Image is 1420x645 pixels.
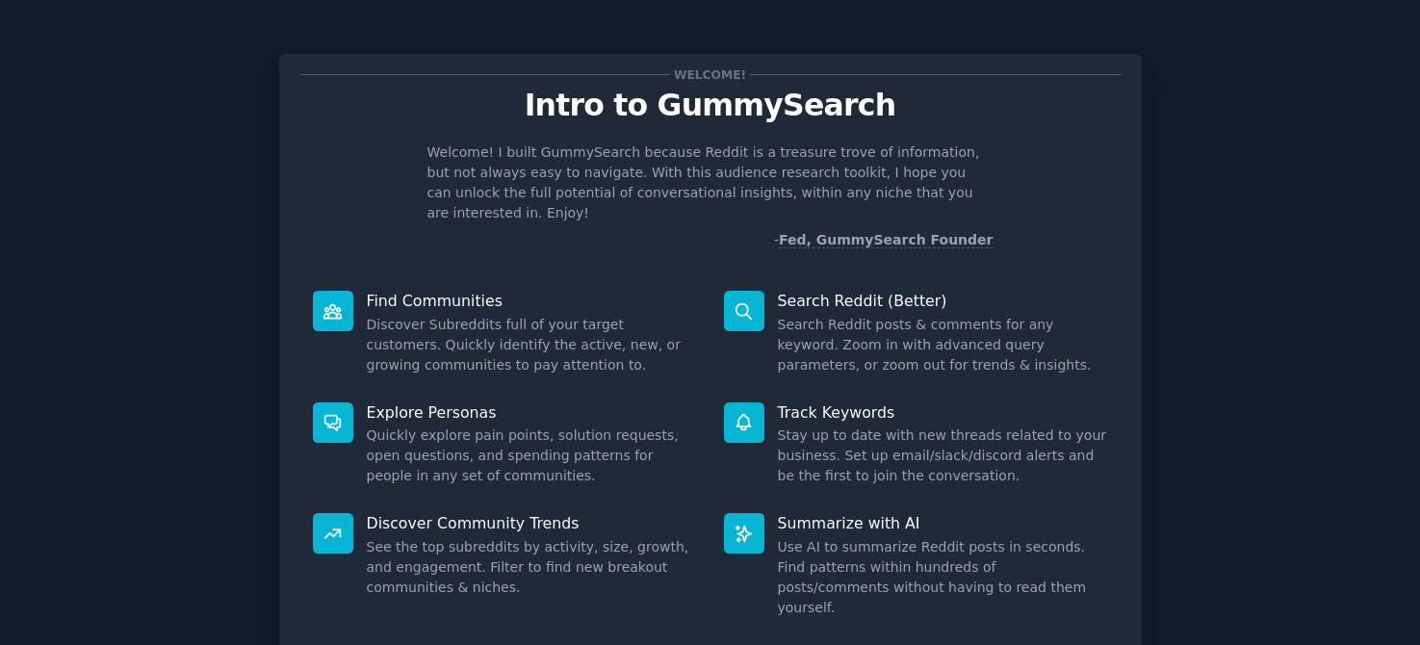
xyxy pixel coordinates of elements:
dd: See the top subreddits by activity, size, growth, and engagement. Filter to find new breakout com... [367,537,697,598]
dd: Search Reddit posts & comments for any keyword. Zoom in with advanced query parameters, or zoom o... [778,315,1108,375]
dd: Stay up to date with new threads related to your business. Set up email/slack/discord alerts and ... [778,426,1108,486]
p: Intro to GummySearch [299,89,1122,122]
p: Track Keywords [778,402,1108,423]
p: Discover Community Trends [367,513,697,533]
p: Welcome! I built GummySearch because Reddit is a treasure trove of information, but not always ea... [427,142,994,223]
dd: Use AI to summarize Reddit posts in seconds. Find patterns within hundreds of posts/comments with... [778,537,1108,618]
div: - [774,230,994,250]
p: Search Reddit (Better) [778,291,1108,311]
p: Summarize with AI [778,513,1108,533]
p: Explore Personas [367,402,697,423]
dd: Discover Subreddits full of your target customers. Quickly identify the active, new, or growing c... [367,315,697,375]
p: Find Communities [367,291,697,311]
span: Welcome! [670,64,749,85]
dd: Quickly explore pain points, solution requests, open questions, and spending patterns for people ... [367,426,697,486]
a: Fed, GummySearch Founder [779,232,994,248]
